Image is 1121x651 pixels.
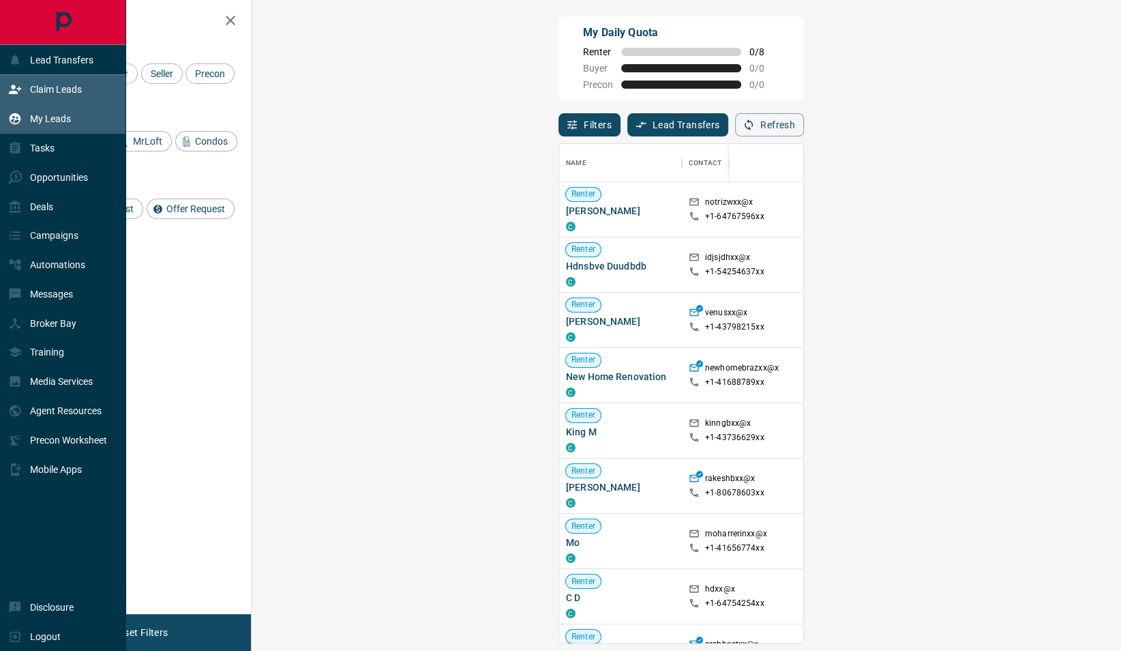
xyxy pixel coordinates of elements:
[566,409,601,421] span: Renter
[566,631,601,643] span: Renter
[185,63,235,84] div: Precon
[566,315,675,328] span: [PERSON_NAME]
[705,528,767,542] p: moharrerinxx@x
[147,199,235,219] div: Offer Request
[705,197,753,211] p: notrizwxx@x
[559,144,682,182] div: Name
[705,542,764,554] p: +1- 41656774xx
[566,498,576,508] div: condos.ca
[566,354,601,366] span: Renter
[113,131,172,151] div: MrLoft
[583,25,779,41] p: My Daily Quota
[566,299,601,310] span: Renter
[627,113,729,136] button: Lead Transfers
[705,418,751,432] p: kinngbxx@x
[566,591,675,605] span: C D
[141,63,183,84] div: Seller
[566,259,675,273] span: Hdnsbve Duudbdb
[566,188,601,200] span: Renter
[705,377,764,388] p: +1- 41688789xx
[705,487,764,499] p: +1- 80678603xx
[566,425,675,439] span: King M
[566,204,675,218] span: [PERSON_NAME]
[583,79,613,90] span: Precon
[566,370,675,384] span: New Home Renovation
[705,432,764,444] p: +1- 43736629xx
[749,46,779,57] span: 0 / 8
[128,136,167,147] span: MrLoft
[566,553,576,563] div: condos.ca
[566,244,601,255] span: Renter
[175,131,237,151] div: Condos
[705,307,747,321] p: venusxx@x
[162,203,230,214] span: Offer Request
[566,144,586,182] div: Name
[566,277,576,287] div: condos.ca
[190,136,233,147] span: Condos
[735,113,804,136] button: Refresh
[566,536,675,549] span: Mo
[104,621,177,644] button: Reset Filters
[705,321,764,333] p: +1- 43798215xx
[566,332,576,342] div: condos.ca
[566,521,601,532] span: Renter
[558,113,621,136] button: Filters
[689,144,721,182] div: Contact
[749,79,779,90] span: 0 / 0
[566,222,576,231] div: condos.ca
[146,68,178,79] span: Seller
[705,598,764,609] p: +1- 64754254xx
[705,362,779,377] p: newhomebrazxx@x
[190,68,230,79] span: Precon
[44,14,237,30] h2: Filters
[583,46,613,57] span: Renter
[566,609,576,618] div: condos.ca
[705,266,764,278] p: +1- 54254637xx
[749,63,779,74] span: 0 / 0
[566,465,601,477] span: Renter
[566,443,576,452] div: condos.ca
[566,480,675,494] span: [PERSON_NAME]
[566,388,576,397] div: condos.ca
[705,473,755,487] p: rakeshbxx@x
[705,211,764,222] p: +1- 64767596xx
[705,252,750,266] p: idjsjdhxx@x
[583,63,613,74] span: Buyer
[566,576,601,588] span: Renter
[705,583,735,598] p: hdxx@x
